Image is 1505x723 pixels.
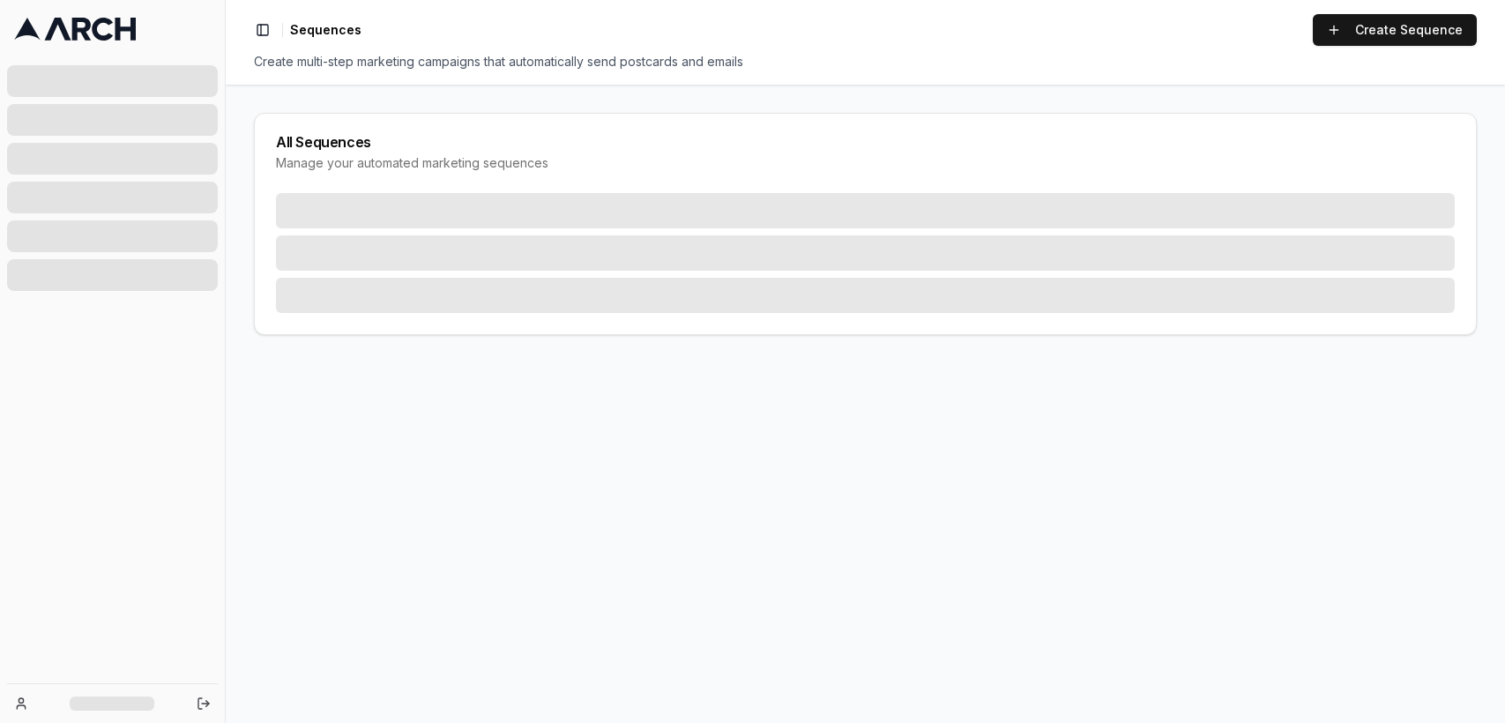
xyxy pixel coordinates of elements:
div: Manage your automated marketing sequences [276,154,1455,172]
a: Create Sequence [1313,14,1477,46]
nav: breadcrumb [290,21,361,39]
button: Log out [191,691,216,716]
span: Sequences [290,21,361,39]
div: Create multi-step marketing campaigns that automatically send postcards and emails [254,53,1477,71]
div: All Sequences [276,135,1455,149]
